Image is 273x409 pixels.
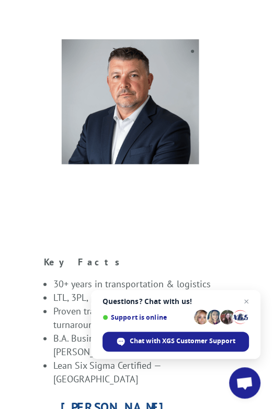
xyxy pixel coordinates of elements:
[44,256,126,268] strong: Key Facts
[53,332,229,359] li: B.A. Business Management — [PERSON_NAME][GEOGRAPHIC_DATA]
[53,359,229,386] li: Lean Six Sigma Certified — [GEOGRAPHIC_DATA]
[130,336,235,346] span: Chat with XGS Customer Support
[53,291,229,305] li: LTL, 3PL, parcel & service operations
[229,367,260,399] a: Open chat
[53,277,229,291] li: 30+ years in transportation & logistics
[103,332,249,352] span: Chat with XGS Customer Support
[103,313,190,321] span: Support is online
[103,297,249,306] span: Questions? Chat with us!
[53,305,229,332] li: Proven track record in operational turnarounds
